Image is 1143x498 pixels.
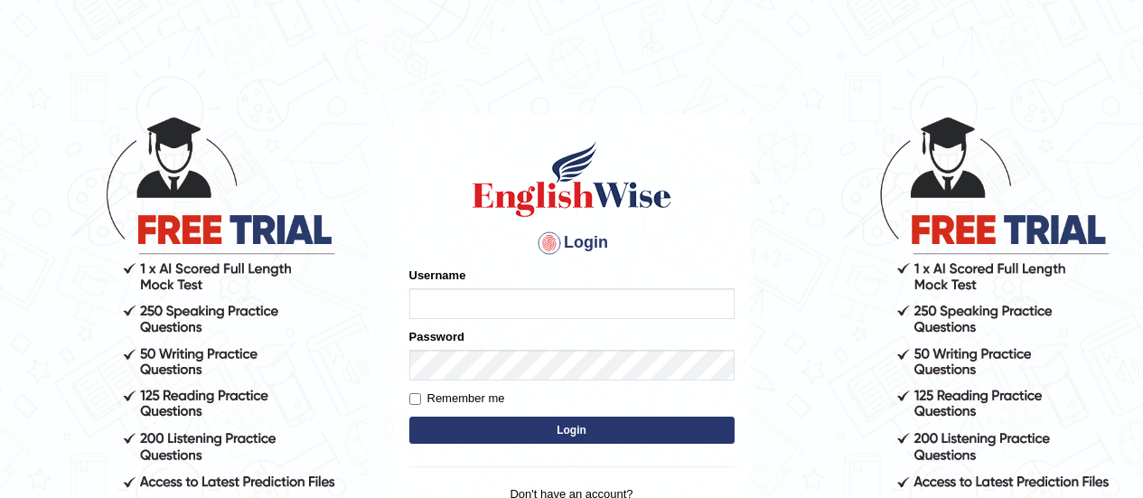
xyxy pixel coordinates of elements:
[409,328,464,345] label: Password
[409,267,466,284] label: Username
[409,393,421,405] input: Remember me
[409,417,735,444] button: Login
[409,229,735,258] h4: Login
[469,138,675,220] img: Logo of English Wise sign in for intelligent practice with AI
[409,390,505,408] label: Remember me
